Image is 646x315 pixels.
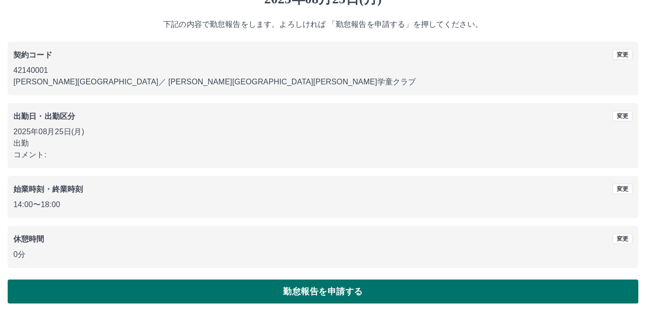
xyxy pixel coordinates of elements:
[13,65,633,76] p: 42140001
[13,112,75,120] b: 出勤日・出勤区分
[8,19,638,30] p: 下記の内容で勤怠報告をします。よろしければ 「勤怠報告を申請する」を押してください。
[13,138,633,149] p: 出勤
[612,49,633,60] button: 変更
[612,111,633,121] button: 変更
[13,149,633,161] p: コメント:
[612,184,633,194] button: 変更
[13,126,633,138] p: 2025年08月25日(月)
[13,199,633,210] p: 14:00 〜 18:00
[612,233,633,244] button: 変更
[13,235,45,243] b: 休憩時間
[13,185,83,193] b: 始業時刻・終業時刻
[13,249,633,260] p: 0分
[13,51,52,59] b: 契約コード
[8,280,638,303] button: 勤怠報告を申請する
[13,76,633,88] p: [PERSON_NAME][GEOGRAPHIC_DATA] ／ [PERSON_NAME][GEOGRAPHIC_DATA][PERSON_NAME]学童クラブ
